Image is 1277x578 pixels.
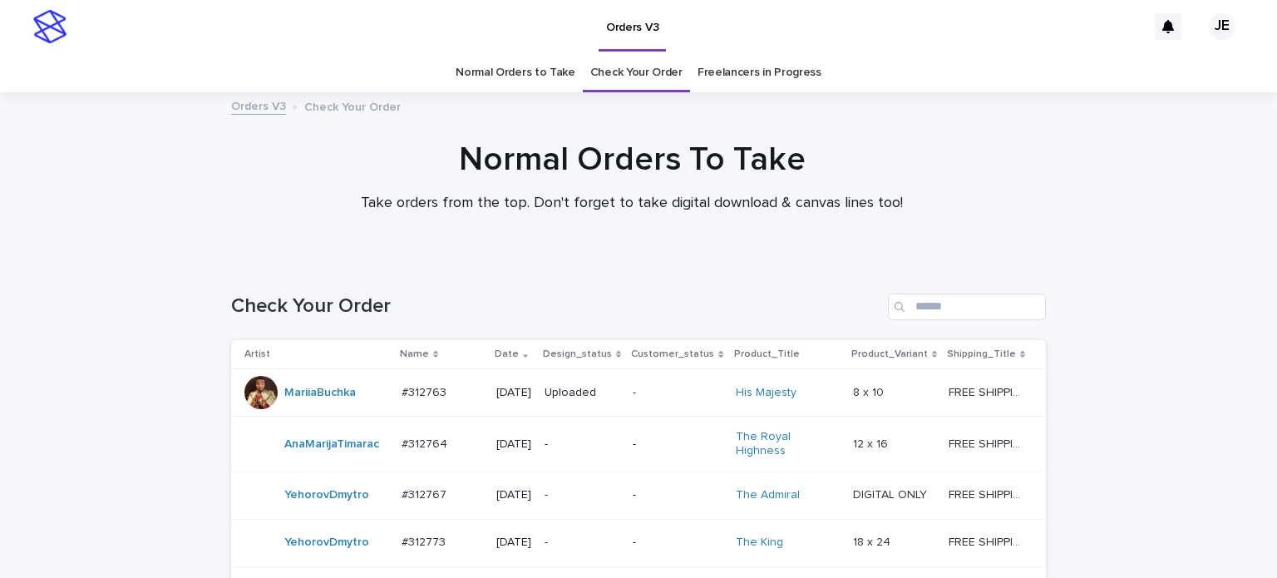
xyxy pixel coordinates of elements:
[231,96,286,115] a: Orders V3
[284,488,369,502] a: YehorovDmytro
[736,386,796,400] a: His Majesty
[402,434,451,452] p: #312764
[496,386,531,400] p: [DATE]
[231,417,1052,472] tr: AnaMarijaTimarac #312764#312764 [DATE]--The Royal Highness 12 x 1612 x 16 FREE SHIPPING - preview...
[456,53,575,92] a: Normal Orders to Take
[853,434,891,452] p: 12 x 16
[402,532,449,550] p: #312773
[888,294,1046,320] input: Search
[853,383,887,400] p: 8 x 10
[633,386,722,400] p: -
[543,345,612,363] p: Design_status
[545,437,619,452] p: -
[545,488,619,502] p: -
[1209,13,1235,40] div: JE
[496,437,531,452] p: [DATE]
[698,53,821,92] a: Freelancers in Progress
[949,532,1028,550] p: FREE SHIPPING - preview in 1-2 business days, after your approval delivery will take 5-10 b.d.
[299,195,964,213] p: Take orders from the top. Don't forget to take digital download & canvas lines too!
[853,485,930,502] p: DIGITAL ONLY
[631,345,714,363] p: Customer_status
[231,294,881,319] h1: Check Your Order
[304,96,401,115] p: Check Your Order
[400,345,429,363] p: Name
[495,345,519,363] p: Date
[231,472,1052,519] tr: YehorovDmytro #312767#312767 [DATE]--The Admiral DIGITAL ONLYDIGITAL ONLY FREE SHIPPING - preview...
[949,434,1028,452] p: FREE SHIPPING - preview in 1-2 business days, after your approval delivery will take 5-10 b.d.
[496,488,531,502] p: [DATE]
[633,437,722,452] p: -
[736,536,783,550] a: The King
[590,53,683,92] a: Check Your Order
[231,519,1052,566] tr: YehorovDmytro #312773#312773 [DATE]--The King 18 x 2418 x 24 FREE SHIPPING - preview in 1-2 busin...
[402,485,450,502] p: #312767
[853,532,894,550] p: 18 x 24
[736,488,800,502] a: The Admiral
[545,386,619,400] p: Uploaded
[545,536,619,550] p: -
[734,345,800,363] p: Product_Title
[231,369,1052,417] tr: MariiaBuchka #312763#312763 [DATE]Uploaded-His Majesty 8 x 108 x 10 FREE SHIPPING - preview in 1-...
[949,485,1028,502] p: FREE SHIPPING - preview in 1-2 business days, after your approval delivery will take 5-10 b.d.
[33,10,67,43] img: stacker-logo-s-only.png
[224,140,1039,180] h1: Normal Orders To Take
[496,536,531,550] p: [DATE]
[633,536,722,550] p: -
[244,345,270,363] p: Artist
[947,345,1016,363] p: Shipping_Title
[633,488,722,502] p: -
[284,386,356,400] a: MariiaBuchka
[851,345,928,363] p: Product_Variant
[402,383,450,400] p: #312763
[284,536,369,550] a: YehorovDmytro
[949,383,1028,400] p: FREE SHIPPING - preview in 1-2 business days, after your approval delivery will take 5-10 b.d.
[736,430,840,458] a: The Royal Highness
[284,437,379,452] a: AnaMarijaTimarac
